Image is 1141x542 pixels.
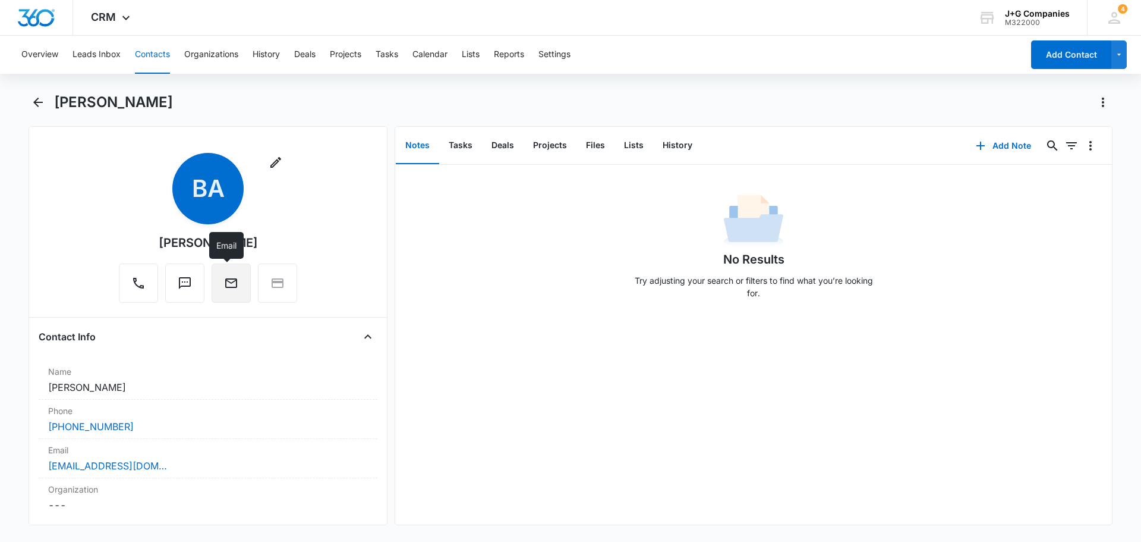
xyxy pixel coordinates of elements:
img: No Data [724,191,783,250]
label: Phone [48,405,368,417]
button: Close [358,327,377,346]
button: Add Contact [1031,40,1111,69]
a: [PHONE_NUMBER] [48,419,134,434]
button: Overflow Menu [1081,136,1100,155]
button: Reports [494,36,524,74]
button: Leads Inbox [73,36,121,74]
div: Phone[PHONE_NUMBER] [39,400,377,439]
button: Organizations [184,36,238,74]
dd: --- [48,498,368,512]
button: Projects [524,127,576,164]
button: Settings [538,36,570,74]
button: Tasks [376,36,398,74]
div: Email [209,232,244,259]
button: Add Note [964,131,1043,160]
button: History [653,127,702,164]
button: Tasks [439,127,482,164]
button: Call [119,264,158,303]
button: Back [29,93,47,112]
div: account id [1005,18,1070,27]
button: Filters [1062,136,1081,155]
button: Lists [462,36,480,74]
label: Name [48,365,368,378]
button: Actions [1093,93,1112,112]
div: Name[PERSON_NAME] [39,361,377,400]
label: Address [48,522,368,534]
button: Contacts [135,36,170,74]
a: [EMAIL_ADDRESS][DOMAIN_NAME] [48,459,167,473]
span: 4 [1118,4,1127,14]
button: Deals [294,36,316,74]
dd: [PERSON_NAME] [48,380,368,394]
button: Files [576,127,614,164]
p: Try adjusting your search or filters to find what you’re looking for. [629,274,878,299]
button: Overview [21,36,58,74]
a: Call [119,282,158,292]
button: Calendar [412,36,447,74]
button: Text [165,264,204,303]
button: Lists [614,127,653,164]
div: account name [1005,9,1070,18]
span: BA [172,153,244,224]
button: Email [212,264,251,303]
button: Notes [396,127,439,164]
div: [PERSON_NAME] [159,234,258,252]
label: Organization [48,483,368,496]
h1: [PERSON_NAME] [54,93,173,111]
a: Email [212,282,251,292]
button: Search... [1043,136,1062,155]
div: notifications count [1118,4,1127,14]
a: Text [165,282,204,292]
label: Email [48,444,368,456]
div: Organization--- [39,478,377,517]
button: Deals [482,127,524,164]
button: Projects [330,36,361,74]
button: History [253,36,280,74]
span: CRM [91,11,116,23]
h1: No Results [723,250,784,268]
h4: Contact Info [39,330,96,344]
div: Email[EMAIL_ADDRESS][DOMAIN_NAME] [39,439,377,478]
